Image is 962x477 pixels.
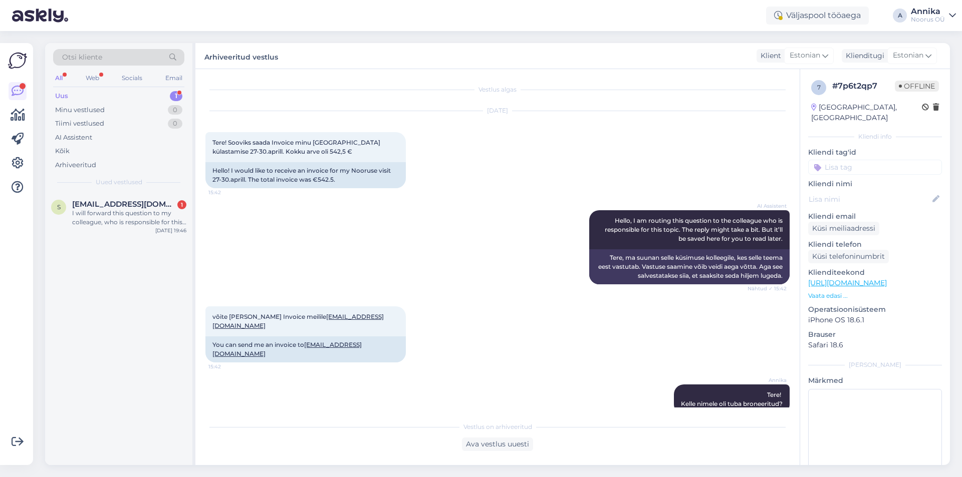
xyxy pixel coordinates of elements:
div: Küsi meiliaadressi [808,222,879,235]
p: Kliendi nimi [808,179,942,189]
span: Vestlus on arhiveeritud [463,422,532,431]
p: Vaata edasi ... [808,291,942,300]
a: AnnikaNoorus OÜ [911,8,956,24]
div: Vestlus algas [205,85,790,94]
span: Estonian [893,50,923,61]
p: Märkmed [808,375,942,386]
div: Socials [120,72,144,85]
div: # 7p6t2qp7 [832,80,895,92]
input: Lisa nimi [809,194,930,205]
div: 1 [170,91,182,101]
div: You can send me an invoice to [205,336,406,362]
div: Kliendi info [808,132,942,141]
p: Klienditeekond [808,267,942,278]
div: 0 [168,119,182,129]
span: Estonian [790,50,820,61]
span: Annika [749,376,787,384]
div: All [53,72,65,85]
span: Tere! Sooviks saada Invoice minu [GEOGRAPHIC_DATA] külastamise 27-30.aprill. Kokku arve oli 542,5 € [212,139,382,155]
span: Uued vestlused [96,178,142,187]
div: Annika [911,8,945,16]
div: Tiimi vestlused [55,119,104,129]
div: [DATE] [205,106,790,115]
p: Kliendi email [808,211,942,222]
span: svar4ik@inbox.ru [72,200,176,209]
span: 15:42 [208,189,246,196]
p: Kliendi telefon [808,239,942,250]
div: Noorus OÜ [911,16,945,24]
div: Minu vestlused [55,105,105,115]
div: 0 [168,105,182,115]
div: Ava vestlus uuesti [462,437,533,451]
div: Web [84,72,101,85]
div: Arhiveeritud [55,160,96,170]
label: Arhiveeritud vestlus [204,49,278,63]
p: Operatsioonisüsteem [808,304,942,315]
div: Klient [757,51,781,61]
span: Hello, I am routing this question to the colleague who is responsible for this topic. The reply m... [605,217,784,242]
span: Nähtud ✓ 15:42 [748,285,787,292]
div: Uus [55,91,68,101]
input: Lisa tag [808,160,942,175]
a: [URL][DOMAIN_NAME] [808,278,887,287]
div: Klienditugi [842,51,884,61]
span: 7 [817,84,821,91]
img: Askly Logo [8,51,27,70]
div: Küsi telefoninumbrit [808,250,889,263]
div: 1 [177,200,186,209]
div: AI Assistent [55,133,92,143]
span: s [57,203,61,211]
div: I will forward this question to my colleague, who is responsible for this. The reply will be here... [72,209,186,227]
div: [PERSON_NAME] [808,360,942,369]
p: Kliendi tag'id [808,147,942,158]
div: [GEOGRAPHIC_DATA], [GEOGRAPHIC_DATA] [811,102,922,123]
div: [DATE] 19:46 [155,227,186,234]
span: Otsi kliente [62,52,102,63]
div: Kõik [55,146,70,156]
p: Brauser [808,329,942,340]
p: Safari 18.6 [808,340,942,350]
span: võite [PERSON_NAME] Invoice meilile [212,313,384,329]
div: Tere, ma suunan selle küsimuse kolleegile, kes selle teema eest vastutab. Vastuse saamine võib ve... [589,249,790,284]
span: 15:42 [208,363,246,370]
div: Email [163,72,184,85]
div: Hello! I would like to receive an invoice for my Nooruse visit 27-30.aprill. The total invoice wa... [205,162,406,188]
span: Offline [895,81,939,92]
span: AI Assistent [749,202,787,210]
div: Väljaspool tööaega [766,7,869,25]
p: iPhone OS 18.6.1 [808,315,942,325]
div: A [893,9,907,23]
